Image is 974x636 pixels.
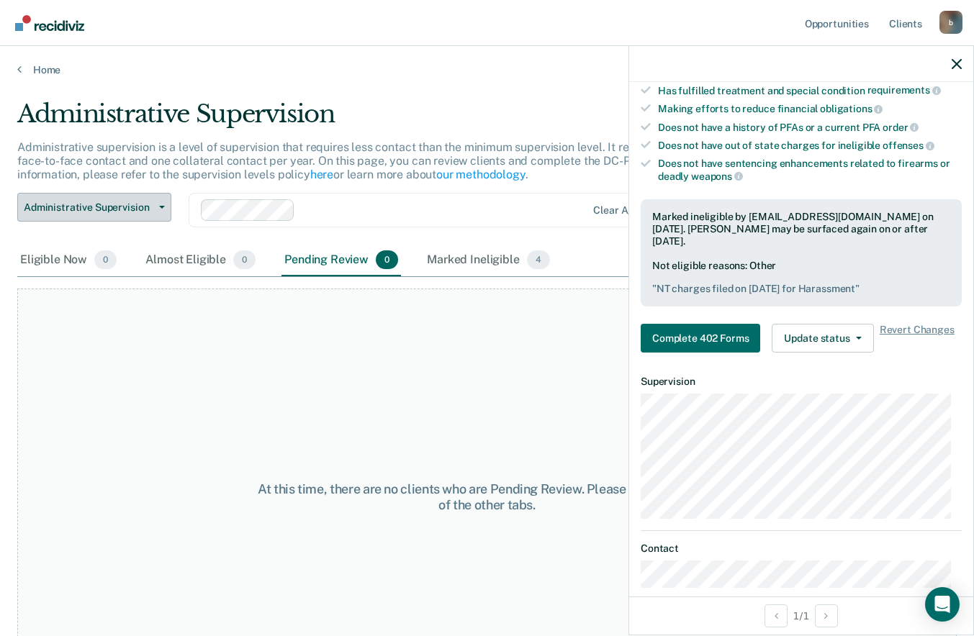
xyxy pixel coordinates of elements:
[94,250,117,269] span: 0
[925,587,960,622] div: Open Intercom Messenger
[253,481,722,512] div: At this time, there are no clients who are Pending Review. Please navigate to one of the other tabs.
[17,245,120,276] div: Eligible Now
[424,245,553,276] div: Marked Ineligible
[143,245,258,276] div: Almost Eligible
[436,168,526,181] a: our methodology
[281,245,401,276] div: Pending Review
[641,542,962,555] dt: Contact
[641,324,760,353] button: Complete 402 Forms
[17,99,748,140] div: Administrative Supervision
[17,63,957,76] a: Home
[629,596,973,635] div: 1 / 1
[772,324,873,353] button: Update status
[233,250,256,269] span: 0
[527,250,550,269] span: 4
[641,324,766,353] a: Navigate to form link
[652,260,950,296] div: Not eligible reasons: Other
[652,211,950,247] div: Marked ineligible by [EMAIL_ADDRESS][DOMAIN_NAME] on [DATE]. [PERSON_NAME] may be surfaced again ...
[815,604,838,627] button: Next Opportunity
[658,102,962,115] div: Making efforts to reduce financial
[310,168,333,181] a: here
[867,84,941,96] span: requirements
[15,15,84,31] img: Recidiviz
[652,283,950,295] pre: " NT charges filed on [DATE] for Harassment "
[658,121,962,134] div: Does not have a history of PFAs or a current PFA order
[17,140,734,181] p: Administrative supervision is a level of supervision that requires less contact than the minimum ...
[939,11,962,34] div: b
[593,204,654,217] div: Clear agents
[24,201,153,214] span: Administrative Supervision
[820,103,883,114] span: obligations
[939,11,962,34] button: Profile dropdown button
[765,604,788,627] button: Previous Opportunity
[641,376,962,388] dt: Supervision
[691,171,743,182] span: weapons
[658,158,962,182] div: Does not have sentencing enhancements related to firearms or deadly
[880,324,955,353] span: Revert Changes
[376,250,398,269] span: 0
[883,140,934,151] span: offenses
[658,84,962,97] div: Has fulfilled treatment and special condition
[658,139,962,152] div: Does not have out of state charges for ineligible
